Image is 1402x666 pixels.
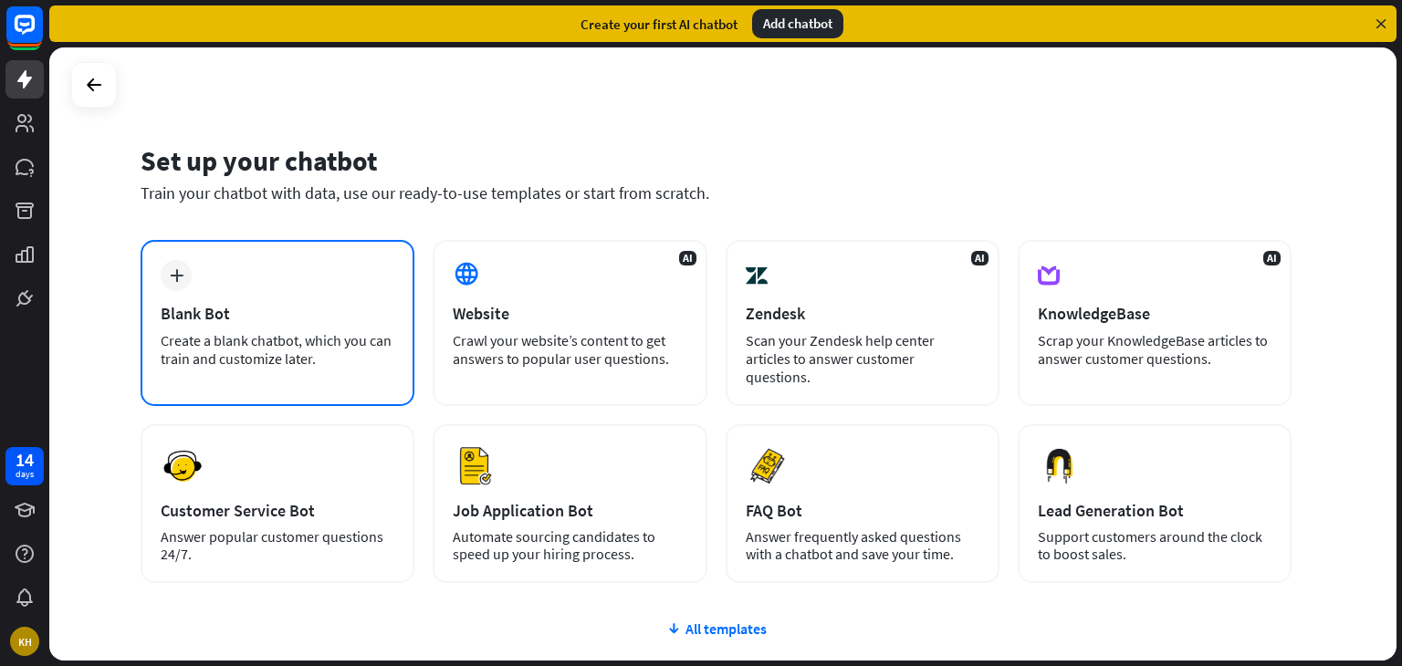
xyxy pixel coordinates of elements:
div: Answer popular customer questions 24/7. [161,528,394,563]
div: Create your first AI chatbot [581,16,738,33]
div: Lead Generation Bot [1038,500,1271,521]
div: Blank Bot [161,303,394,324]
div: Crawl your website’s content to get answers to popular user questions. [453,331,686,368]
div: Zendesk [746,303,979,324]
span: AI [1263,251,1281,265]
button: Open LiveChat chat widget [15,7,69,62]
div: Job Application Bot [453,500,686,521]
div: Automate sourcing candidates to speed up your hiring process. [453,528,686,563]
div: Scan your Zendesk help center articles to answer customer questions. [746,331,979,386]
span: AI [679,251,696,265]
div: KnowledgeBase [1038,303,1271,324]
div: Customer Service Bot [161,500,394,521]
div: All templates [141,619,1292,638]
div: Support customers around the clock to boost sales. [1038,528,1271,563]
div: Add chatbot [752,9,843,38]
div: Website [453,303,686,324]
div: Answer frequently asked questions with a chatbot and save your time. [746,528,979,563]
span: AI [971,251,989,265]
div: KH [10,627,39,656]
div: 14 [16,452,34,468]
div: Scrap your KnowledgeBase articles to answer customer questions. [1038,331,1271,368]
i: plus [170,269,183,282]
div: Train your chatbot with data, use our ready-to-use templates or start from scratch. [141,182,1292,203]
a: 14 days [5,447,44,485]
div: days [16,468,34,481]
div: Set up your chatbot [141,143,1292,178]
div: FAQ Bot [746,500,979,521]
div: Create a blank chatbot, which you can train and customize later. [161,331,394,368]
